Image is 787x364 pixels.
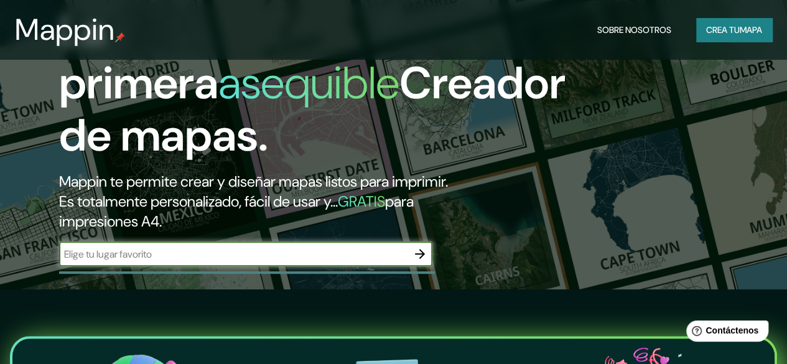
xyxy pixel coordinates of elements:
[59,172,448,191] font: Mappin te permite crear y diseñar mapas listos para imprimir.
[59,247,407,261] input: Elige tu lugar favorito
[706,24,740,35] font: Crea tu
[740,24,762,35] font: mapa
[597,24,671,35] font: Sobre nosotros
[592,18,676,42] button: Sobre nosotros
[59,192,338,211] font: Es totalmente personalizado, fácil de usar y...
[676,315,773,350] iframe: Lanzador de widgets de ayuda
[338,192,385,211] font: GRATIS
[218,54,399,112] font: asequible
[115,32,125,42] img: pin de mapeo
[59,54,566,164] font: Creador de mapas.
[696,18,772,42] button: Crea tumapa
[15,10,115,49] font: Mappin
[59,192,414,231] font: para impresiones A4.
